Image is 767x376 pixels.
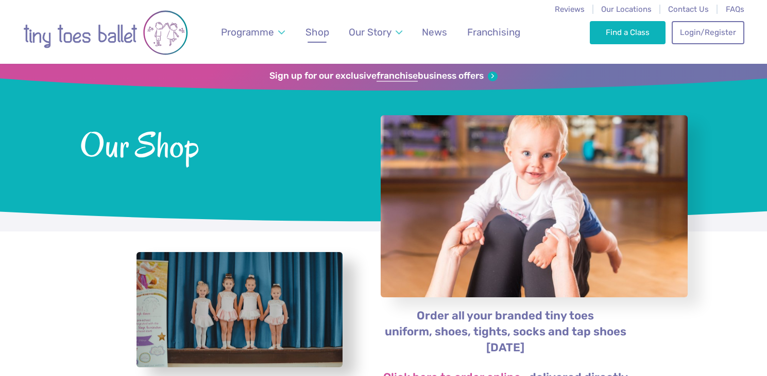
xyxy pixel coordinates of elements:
[417,20,452,44] a: News
[590,21,666,44] a: Find a Class
[305,26,329,38] span: Shop
[668,5,709,14] a: Contact Us
[380,308,631,356] p: Order all your branded tiny toes uniform, shoes, tights, socks and tap shoes [DATE]
[269,70,498,82] a: Sign up for our exclusivefranchisebusiness offers
[80,123,353,165] span: Our Shop
[377,70,418,82] strong: franchise
[672,21,744,44] a: Login/Register
[300,20,334,44] a: Shop
[601,5,652,14] a: Our Locations
[216,20,289,44] a: Programme
[23,7,188,59] img: tiny toes ballet
[555,5,585,14] a: Reviews
[137,252,343,368] a: View full-size image
[726,5,744,14] a: FAQs
[422,26,447,38] span: News
[467,26,520,38] span: Franchising
[221,26,274,38] span: Programme
[344,20,407,44] a: Our Story
[349,26,391,38] span: Our Story
[462,20,525,44] a: Franchising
